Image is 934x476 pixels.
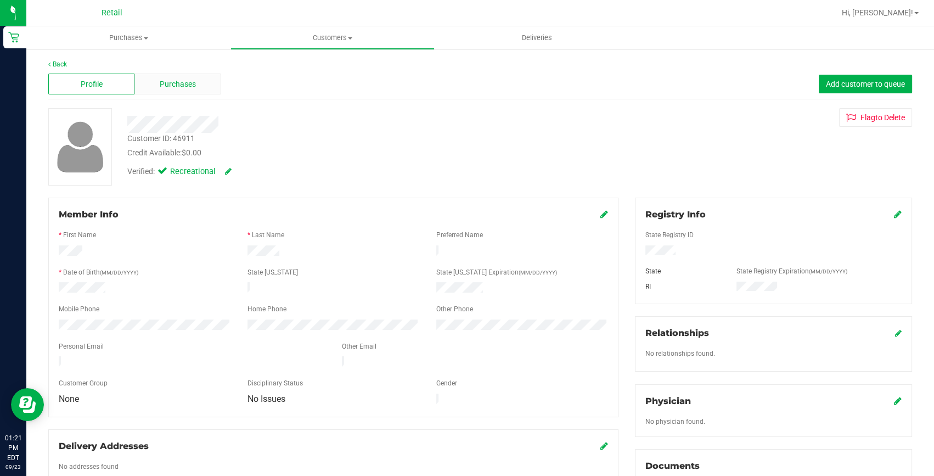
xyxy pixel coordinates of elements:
[26,26,230,49] a: Purchases
[5,433,21,463] p: 01:21 PM EDT
[247,304,286,314] label: Home Phone
[59,304,99,314] label: Mobile Phone
[59,394,79,404] span: None
[52,119,109,175] img: user-icon.png
[826,80,905,88] span: Add customer to queue
[8,32,19,43] inline-svg: Retail
[645,418,705,425] span: No physician found.
[59,378,108,388] label: Customer Group
[63,267,138,277] label: Date of Birth
[436,230,483,240] label: Preferred Name
[170,166,214,178] span: Recreational
[63,230,96,240] label: First Name
[645,396,691,406] span: Physician
[230,26,435,49] a: Customers
[127,147,551,159] div: Credit Available:
[59,462,119,472] label: No addresses found
[645,209,706,220] span: Registry Info
[5,463,21,471] p: 09/23
[127,166,232,178] div: Verified:
[59,341,104,351] label: Personal Email
[435,26,639,49] a: Deliveries
[252,230,284,240] label: Last Name
[809,268,847,275] span: (MM/DD/YYYY)
[59,441,149,451] span: Delivery Addresses
[102,8,122,18] span: Retail
[637,266,728,276] div: State
[100,270,138,276] span: (MM/DD/YYYY)
[637,282,728,292] div: RI
[436,267,557,277] label: State [US_STATE] Expiration
[160,79,196,90] span: Purchases
[11,388,44,421] iframe: Resource center
[645,328,709,338] span: Relationships
[247,394,285,404] span: No Issues
[645,461,700,471] span: Documents
[231,33,434,43] span: Customers
[839,108,912,127] button: Flagto Delete
[519,270,557,276] span: (MM/DD/YYYY)
[842,8,913,17] span: Hi, [PERSON_NAME]!
[48,60,67,68] a: Back
[436,378,457,388] label: Gender
[247,267,298,277] label: State [US_STATE]
[819,75,912,93] button: Add customer to queue
[81,79,103,90] span: Profile
[127,133,195,144] div: Customer ID: 46911
[59,209,119,220] span: Member Info
[342,341,376,351] label: Other Email
[645,349,715,359] label: No relationships found.
[645,230,694,240] label: State Registry ID
[507,33,567,43] span: Deliveries
[182,148,201,157] span: $0.00
[26,33,230,43] span: Purchases
[247,378,303,388] label: Disciplinary Status
[736,266,847,276] label: State Registry Expiration
[436,304,473,314] label: Other Phone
